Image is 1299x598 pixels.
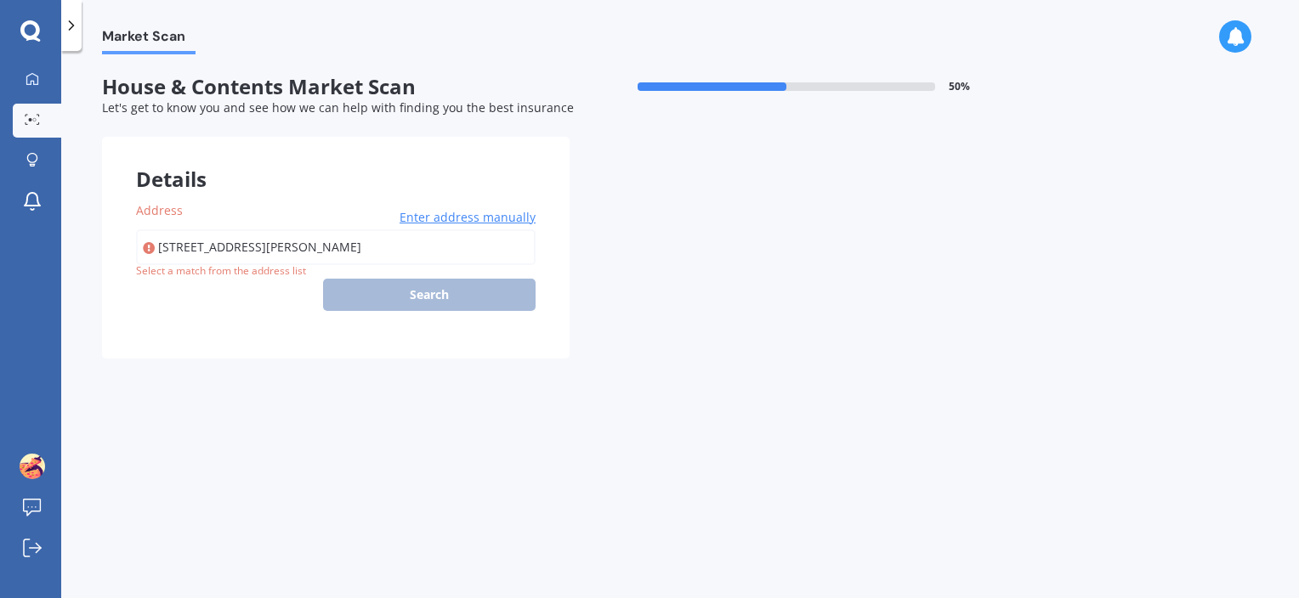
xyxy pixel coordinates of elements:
span: Enter address manually [400,209,536,226]
span: Address [136,202,183,218]
div: Details [102,137,570,188]
img: ACg8ocJx0LTJgOubvy3kRBu9916WrmVspIOLBQVvWVt5QKN8CTc1mjI8=s96-c [20,454,45,479]
span: House & Contents Market Scan [102,75,570,99]
input: Enter address [136,229,536,265]
span: Let's get to know you and see how we can help with finding you the best insurance [102,99,574,116]
span: Market Scan [102,28,196,51]
div: Select a match from the address list [136,264,306,279]
span: 50 % [949,81,970,93]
